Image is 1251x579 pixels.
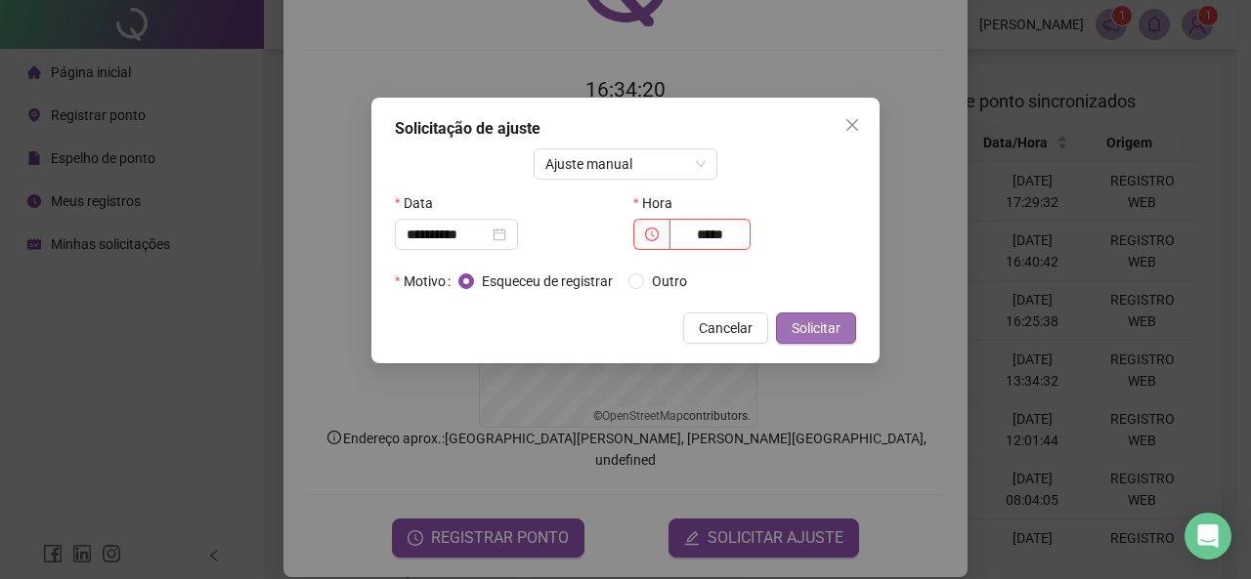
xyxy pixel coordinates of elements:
[837,109,868,141] button: Close
[644,270,695,292] span: Outro
[633,187,685,219] label: Hora
[395,187,446,219] label: Data
[699,317,753,339] span: Cancelar
[683,312,768,344] button: Cancelar
[474,270,621,292] span: Esqueceu de registrar
[395,117,856,141] div: Solicitação de ajuste
[844,117,860,133] span: close
[1185,513,1231,559] div: Open Intercom Messenger
[645,227,659,241] span: clock-circle
[545,149,707,179] span: Ajuste manual
[395,266,458,297] label: Motivo
[776,312,856,344] button: Solicitar
[792,317,841,339] span: Solicitar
